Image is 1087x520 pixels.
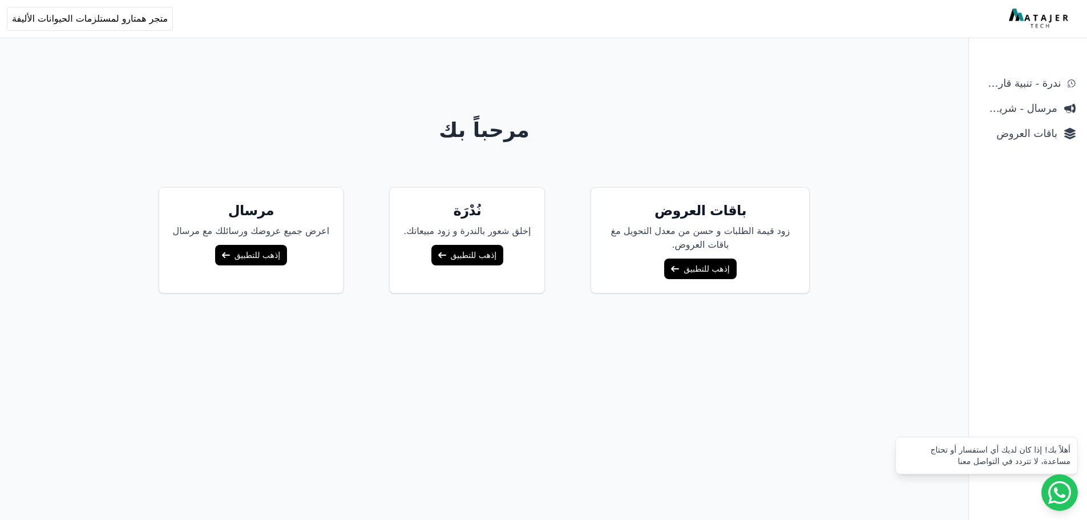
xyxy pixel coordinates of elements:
p: إخلق شعور بالندرة و زود مبيعاتك. [403,224,531,238]
span: متجر همتارو لمستلزمات الحيوانات الأليفة [12,12,168,26]
button: متجر همتارو لمستلزمات الحيوانات الأليفة [7,7,173,31]
h5: مرسال [173,201,330,220]
p: اعرض جميع عروضك ورسائلك مع مرسال [173,224,330,238]
h5: نُدْرَة [403,201,531,220]
h5: باقات العروض [605,201,795,220]
a: إذهب للتطبيق [215,245,287,265]
p: زود قيمة الطلبات و حسن من معدل التحويل مغ باقات العروض. [605,224,795,252]
img: MatajerTech Logo [1009,9,1071,29]
a: إذهب للتطبيق [431,245,503,265]
span: مرسال - شريط دعاية [980,100,1057,116]
span: ندرة - تنبية قارب علي النفاذ [980,75,1061,91]
div: أهلاً بك! إذا كان لديك أي استفسار أو تحتاج مساعدة، لا تتردد في التواصل معنا [903,444,1070,467]
a: إذهب للتطبيق [664,259,736,279]
span: باقات العروض [980,126,1057,142]
h1: مرحباً بك [46,119,923,142]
